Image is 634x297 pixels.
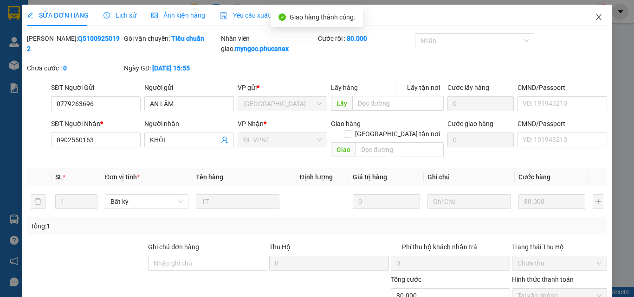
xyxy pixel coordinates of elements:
[447,96,514,111] input: Cước lấy hàng
[196,194,279,209] input: VD: Bàn, Ghế
[27,12,33,19] span: edit
[171,35,204,42] b: Tiêu chuẩn
[353,173,387,181] span: Giá trị hàng
[220,12,227,19] img: icon
[331,84,358,91] span: Lấy hàng
[238,82,327,93] div: VP gửi
[518,173,550,181] span: Cước hàng
[144,82,234,93] div: Người gửi
[152,64,190,72] b: [DATE] 15:55
[243,97,322,111] span: ĐL Quận 5
[27,12,89,19] span: SỬA ĐƠN HÀNG
[151,12,158,19] span: picture
[144,119,234,129] div: Người nhận
[512,276,574,283] label: Hình thức thanh toán
[105,173,140,181] span: Đơn vị tính
[403,82,444,93] span: Lấy tận nơi
[235,45,289,52] b: myngoc.phucanex
[290,13,356,21] span: Giao hàng thành công.
[299,173,332,181] span: Định lượng
[196,173,223,181] span: Tên hàng
[518,119,607,129] div: CMND/Passport
[27,63,122,73] div: Chưa cước :
[104,12,110,19] span: clock-circle
[220,12,318,19] span: Yêu cầu xuất hóa đơn điện tử
[447,120,493,127] label: Cước giao hàng
[124,33,219,44] div: Gói vận chuyển:
[351,129,444,139] span: [GEOGRAPHIC_DATA] tận nơi
[353,194,420,209] input: 0
[269,243,291,251] span: Thu Hộ
[104,12,136,19] span: Lịch sử
[352,96,444,111] input: Dọc đường
[518,82,607,93] div: CMND/Passport
[427,194,511,209] input: Ghi Chú
[243,133,322,147] span: ĐL VPNT
[124,63,219,73] div: Ngày GD:
[447,84,489,91] label: Cước lấy hàng
[278,13,286,21] span: check-circle
[512,242,607,252] div: Trạng thái Thu Hộ
[391,276,421,283] span: Tổng cước
[424,168,515,186] th: Ghi chú
[148,256,267,271] input: Ghi chú đơn hàng
[398,242,481,252] span: Phí thu hộ khách nhận trả
[110,195,183,209] span: Bất kỳ
[331,96,352,111] span: Lấy
[593,194,603,209] button: plus
[586,5,612,31] button: Close
[331,120,361,127] span: Giao hàng
[221,136,228,144] span: user-add
[31,194,45,209] button: delete
[238,120,264,127] span: VP Nhận
[331,142,356,157] span: Giao
[148,243,199,251] label: Ghi chú đơn hàng
[447,133,514,147] input: Cước giao hàng
[51,119,141,129] div: SĐT Người Nhận
[595,13,602,21] span: close
[221,33,316,54] div: Nhân viên giao:
[27,33,122,54] div: [PERSON_NAME]:
[31,221,246,231] div: Tổng: 1
[51,82,141,93] div: SĐT Người Gửi
[518,194,585,209] input: 0
[151,12,205,19] span: Ảnh kiện hàng
[347,35,367,42] b: 80.000
[518,256,602,270] span: Chưa thu
[55,173,63,181] span: SL
[356,142,444,157] input: Dọc đường
[63,64,67,72] b: 0
[318,33,413,44] div: Cước rồi :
